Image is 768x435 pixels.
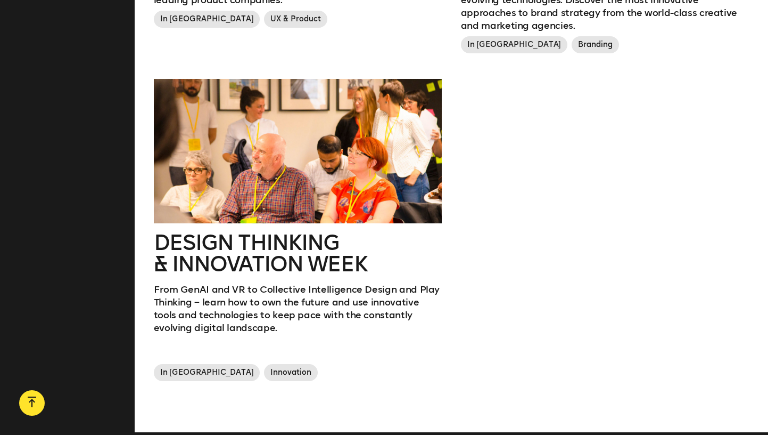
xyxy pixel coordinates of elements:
span: In [GEOGRAPHIC_DATA] [154,364,260,381]
h2: Design Thinking & innovation Week [154,232,442,275]
p: From GenAI and VR to Collective Intelligence Design and Play Thinking – learn how to own the futu... [154,283,442,334]
span: UX & Product [264,11,327,28]
span: Branding [572,36,619,53]
span: In [GEOGRAPHIC_DATA] [154,11,260,28]
span: Innovation [264,364,318,381]
a: Design Thinking & innovation WeekFrom GenAI and VR to Collective Intelligence Design and Play Thi... [154,79,442,385]
span: In [GEOGRAPHIC_DATA] [461,36,567,53]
